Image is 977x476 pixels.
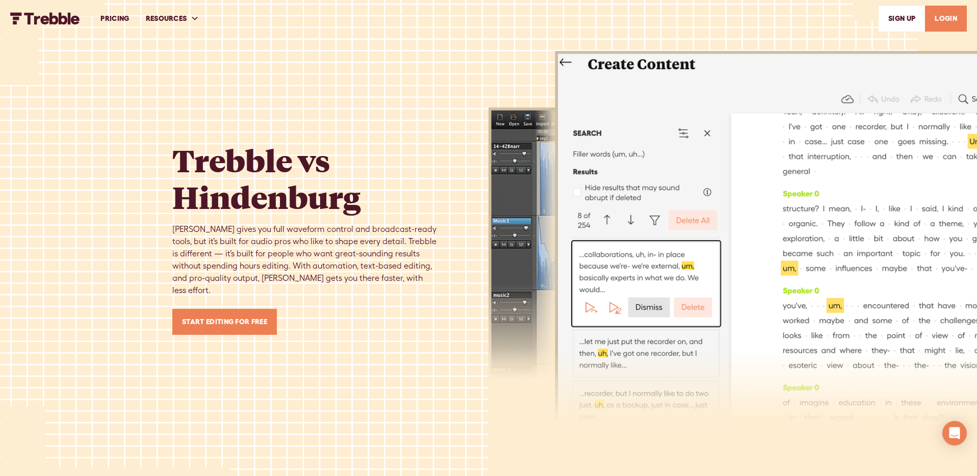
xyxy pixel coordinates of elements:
[146,13,187,24] div: RESOURCES
[10,12,80,24] a: home
[925,6,967,32] a: LOGIN
[942,421,967,445] div: Open Intercom Messenger
[92,1,137,36] a: PRICING
[172,142,438,215] h1: Trebble vs Hindenburg
[138,1,208,36] div: RESOURCES
[172,309,277,335] a: Start Editing for Free
[10,12,80,24] img: Trebble FM Logo
[172,223,438,297] div: [PERSON_NAME] gives you full waveform control and broadcast-ready tools, but it’s built for audio...
[879,6,925,32] a: SIGn UP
